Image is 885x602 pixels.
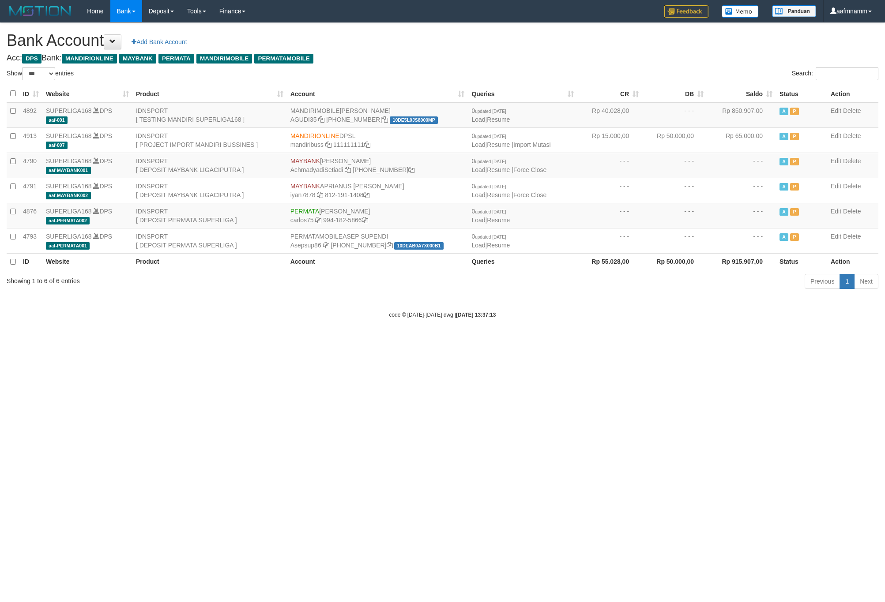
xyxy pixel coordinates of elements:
[577,127,642,153] td: Rp 15.000,00
[387,242,393,249] a: Copy 9942725598 to clipboard
[487,191,510,198] a: Resume
[577,203,642,228] td: - - -
[287,153,468,178] td: [PERSON_NAME] [PHONE_NUMBER]
[132,153,287,178] td: IDNSPORT [ DEPOSIT MAYBANK LIGACIPUTRA ]
[471,132,506,139] span: 0
[46,217,90,224] span: aaf-PERMATA002
[323,242,329,249] a: Copy Asepsup86 to clipboard
[707,102,776,128] td: Rp 850.907,00
[487,141,510,148] a: Resume
[707,153,776,178] td: - - -
[317,191,323,198] a: Copy iyan7878 to clipboard
[254,54,313,64] span: PERMATAMOBILE
[46,242,90,250] span: aaf-PERMATA001
[7,67,74,80] label: Show entries
[362,217,368,224] a: Copy 9941825866 to clipboard
[776,85,827,102] th: Status
[19,203,42,228] td: 4876
[46,157,92,165] a: SUPERLIGA168
[843,107,861,114] a: Delete
[287,228,468,253] td: ASEP SUPENDI [PHONE_NUMBER]
[290,233,343,240] span: PERMATAMOBILE
[42,228,132,253] td: DPS
[843,157,861,165] a: Delete
[471,208,506,215] span: 0
[827,85,878,102] th: Action
[46,142,68,149] span: aaf-007
[831,208,841,215] a: Edit
[46,116,68,124] span: aaf-001
[790,183,799,191] span: Paused
[642,153,707,178] td: - - -
[42,153,132,178] td: DPS
[132,253,287,270] th: Product
[827,253,878,270] th: Action
[475,209,506,214] span: updated [DATE]
[471,132,550,148] span: | |
[394,242,443,250] span: 10DEAB0A7X000B1
[287,253,468,270] th: Account
[382,116,388,123] a: Copy 1820013971841 to clipboard
[471,217,485,224] a: Load
[475,134,506,139] span: updated [DATE]
[577,85,642,102] th: CR: activate to sort column ascending
[345,166,351,173] a: Copy AchmadyadiSetiadi to clipboard
[19,127,42,153] td: 4913
[487,242,510,249] a: Resume
[19,153,42,178] td: 4790
[22,54,41,64] span: DPS
[471,233,506,240] span: 0
[290,191,316,198] a: iyan7878
[843,208,861,215] a: Delete
[471,183,506,190] span: 0
[290,183,320,190] span: MAYBANK
[790,108,799,115] span: Paused
[707,203,776,228] td: - - -
[722,5,759,18] img: Button%20Memo.svg
[325,141,331,148] a: Copy mandiribuss to clipboard
[471,141,485,148] a: Load
[471,242,485,249] a: Load
[471,191,485,198] a: Load
[471,107,506,114] span: 0
[513,191,546,198] a: Force Close
[475,109,506,114] span: updated [DATE]
[772,5,816,17] img: panduan.png
[664,5,708,18] img: Feedback.jpg
[46,183,92,190] a: SUPERLIGA168
[776,253,827,270] th: Status
[46,233,92,240] a: SUPERLIGA168
[840,274,855,289] a: 1
[46,107,92,114] a: SUPERLIGA168
[642,102,707,128] td: - - -
[471,157,546,173] span: | |
[315,217,321,224] a: Copy carlos75 to clipboard
[780,158,788,165] span: Active
[513,166,546,173] a: Force Close
[132,102,287,128] td: IDNSPORT [ TESTING MANDIRI SUPERLIGA168 ]
[780,133,788,140] span: Active
[158,54,194,64] span: PERMATA
[487,116,510,123] a: Resume
[816,67,878,80] input: Search:
[132,203,287,228] td: IDNSPORT [ DEPOSIT PERMATA SUPERLIGA ]
[471,183,546,198] span: | |
[790,158,799,165] span: Paused
[42,178,132,203] td: DPS
[780,183,788,191] span: Active
[577,228,642,253] td: - - -
[7,273,362,285] div: Showing 1 to 6 of 6 entries
[843,132,861,139] a: Delete
[471,107,510,123] span: |
[707,85,776,102] th: Saldo: activate to sort column ascending
[577,253,642,270] th: Rp 55.028,00
[19,178,42,203] td: 4791
[290,166,343,173] a: AchmadyadiSetiadi
[780,208,788,216] span: Active
[290,132,339,139] span: MANDIRIONLINE
[831,107,841,114] a: Edit
[196,54,252,64] span: MANDIRIMOBILE
[468,253,577,270] th: Queries
[132,178,287,203] td: IDNSPORT [ DEPOSIT MAYBANK LIGACIPUTRA ]
[642,178,707,203] td: - - -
